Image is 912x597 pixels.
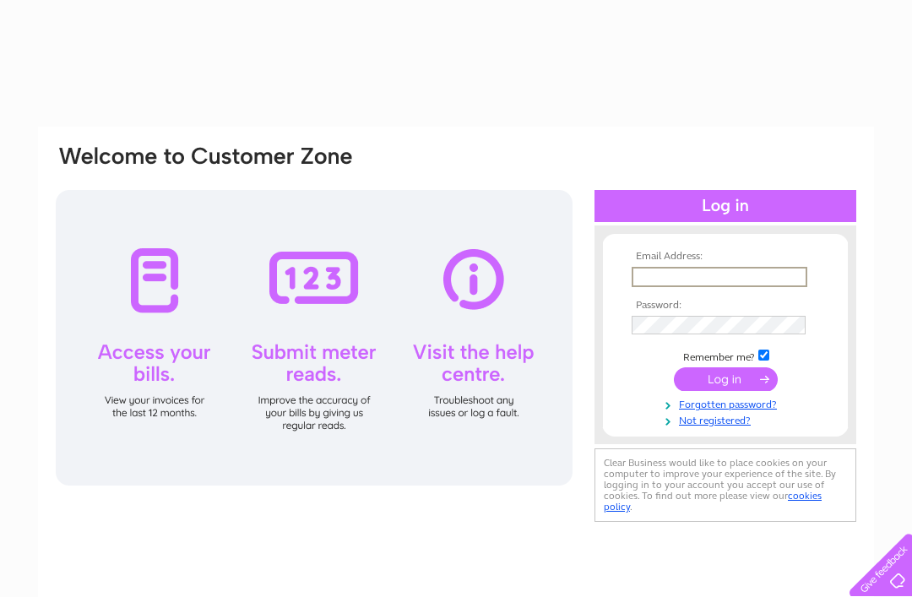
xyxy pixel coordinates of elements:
[632,395,823,411] a: Forgotten password?
[627,347,823,364] td: Remember me?
[674,367,778,391] input: Submit
[627,251,823,263] th: Email Address:
[627,300,823,312] th: Password:
[594,448,856,522] div: Clear Business would like to place cookies on your computer to improve your experience of the sit...
[604,490,822,513] a: cookies policy
[632,411,823,427] a: Not registered?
